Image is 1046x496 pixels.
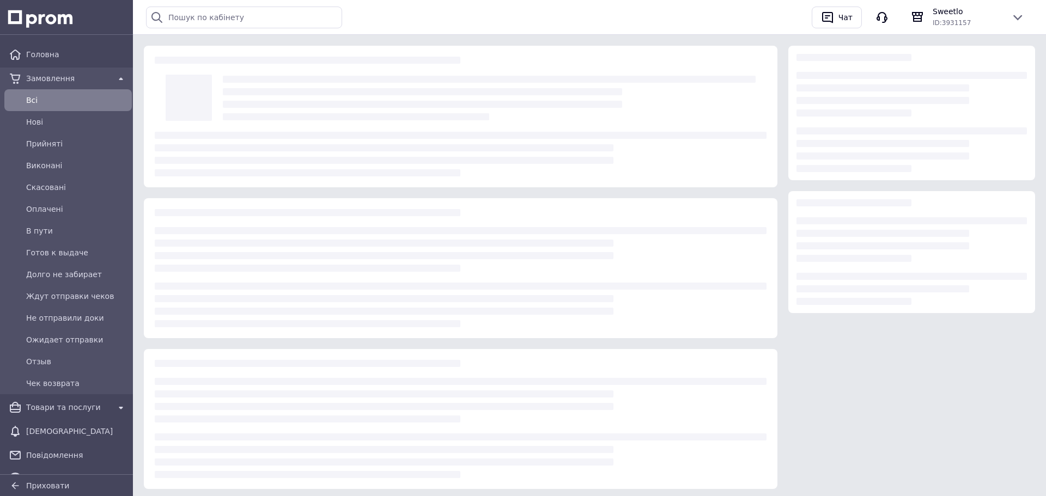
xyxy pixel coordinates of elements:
[26,450,127,461] span: Повідомлення
[26,117,127,127] span: Нові
[26,225,127,236] span: В пути
[26,95,127,106] span: Всi
[146,7,342,28] input: Пошук по кабінету
[26,138,127,149] span: Прийняті
[933,6,1002,17] span: Sweetlo
[26,356,127,367] span: Отзыв
[933,19,971,27] span: ID: 3931157
[26,402,110,413] span: Товари та послуги
[26,269,127,280] span: Долго не забирает
[26,426,127,437] span: [DEMOGRAPHIC_DATA]
[26,334,127,345] span: Ожидает отправки
[26,49,127,60] span: Головна
[26,313,127,323] span: Не отправили доки
[26,204,127,215] span: Оплачені
[26,247,127,258] span: Готов к выдаче
[812,7,862,28] button: Чат
[26,73,110,84] span: Замовлення
[26,160,127,171] span: Виконані
[26,474,110,485] span: Каталог ProSale
[836,9,855,26] div: Чат
[26,291,127,302] span: Ждут отправки чеков
[26,378,127,389] span: Чек возврата
[26,481,69,490] span: Приховати
[26,182,127,193] span: Скасовані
